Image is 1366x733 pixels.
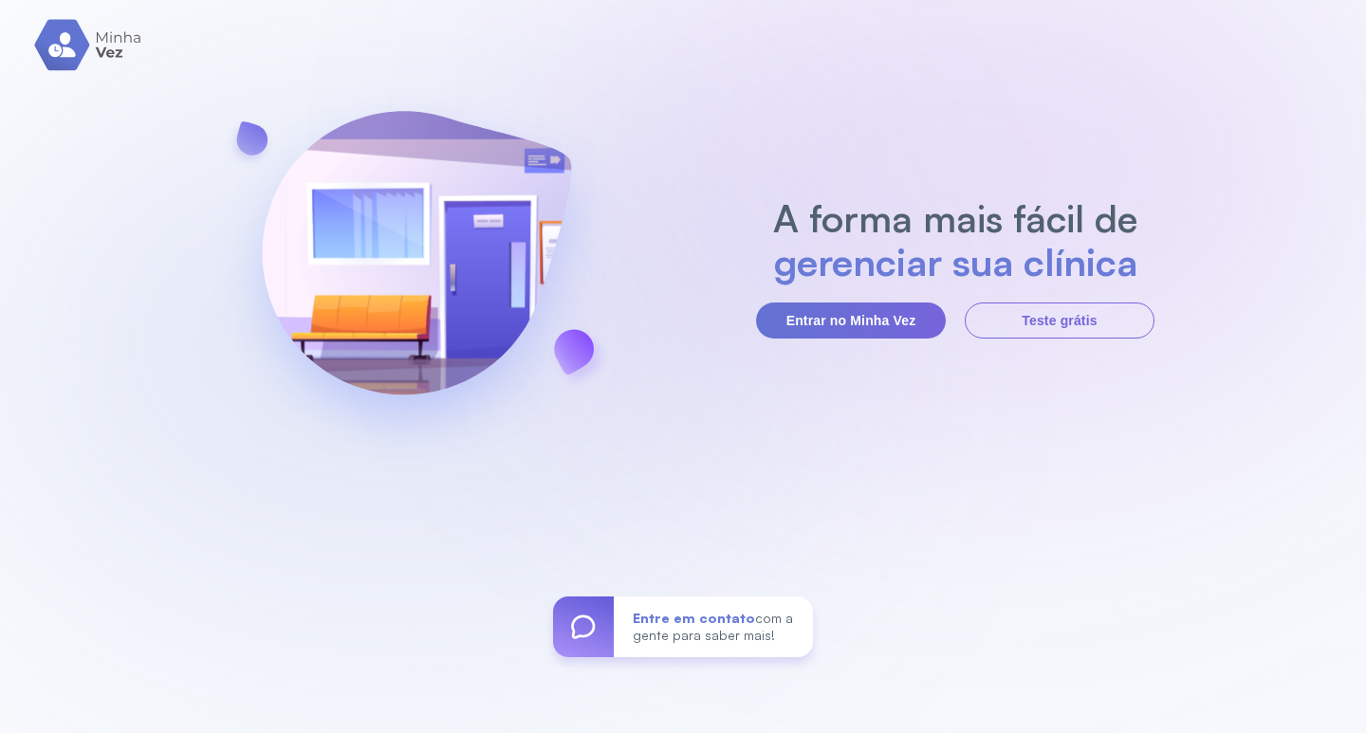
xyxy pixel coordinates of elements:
[965,302,1154,339] button: Teste grátis
[212,61,621,473] img: banner-login.svg
[764,196,1148,240] h2: A forma mais fácil de
[764,240,1148,284] h2: gerenciar sua clínica
[34,19,143,71] img: logo.svg
[756,302,946,339] button: Entrar no Minha Vez
[633,610,755,626] span: Entre em contato
[614,596,813,657] div: com a gente para saber mais!
[553,596,813,657] a: Entre em contatocom a gente para saber mais!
